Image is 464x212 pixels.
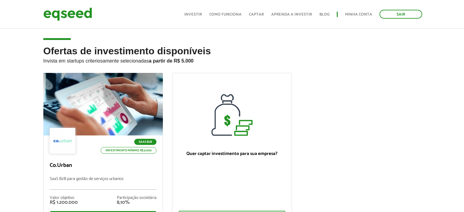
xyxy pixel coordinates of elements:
a: Captar [249,13,264,16]
a: Investir [184,13,202,16]
a: Aprenda a investir [271,13,312,16]
img: EqSeed [43,6,92,22]
div: 8,10% [117,200,156,205]
h2: Ofertas de investimento disponíveis [43,46,421,73]
p: Co.Urban [50,162,157,169]
p: Invista em startups criteriosamente selecionadas [43,56,421,64]
p: SaaS B2B para gestão de serviços urbanos [50,177,157,190]
p: SaaS B2B [134,139,156,145]
a: Blog [319,13,329,16]
a: Como funciona [209,13,242,16]
a: Minha conta [345,13,372,16]
div: Valor objetivo [50,196,78,200]
div: R$ 1.200.000 [50,200,78,205]
a: Sair [379,10,422,19]
p: Quer captar investimento para sua empresa? [178,151,286,156]
div: Participação societária [117,196,156,200]
p: Investimento mínimo: R$ 5.000 [101,147,156,154]
strong: a partir de R$ 5.000 [149,58,194,63]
